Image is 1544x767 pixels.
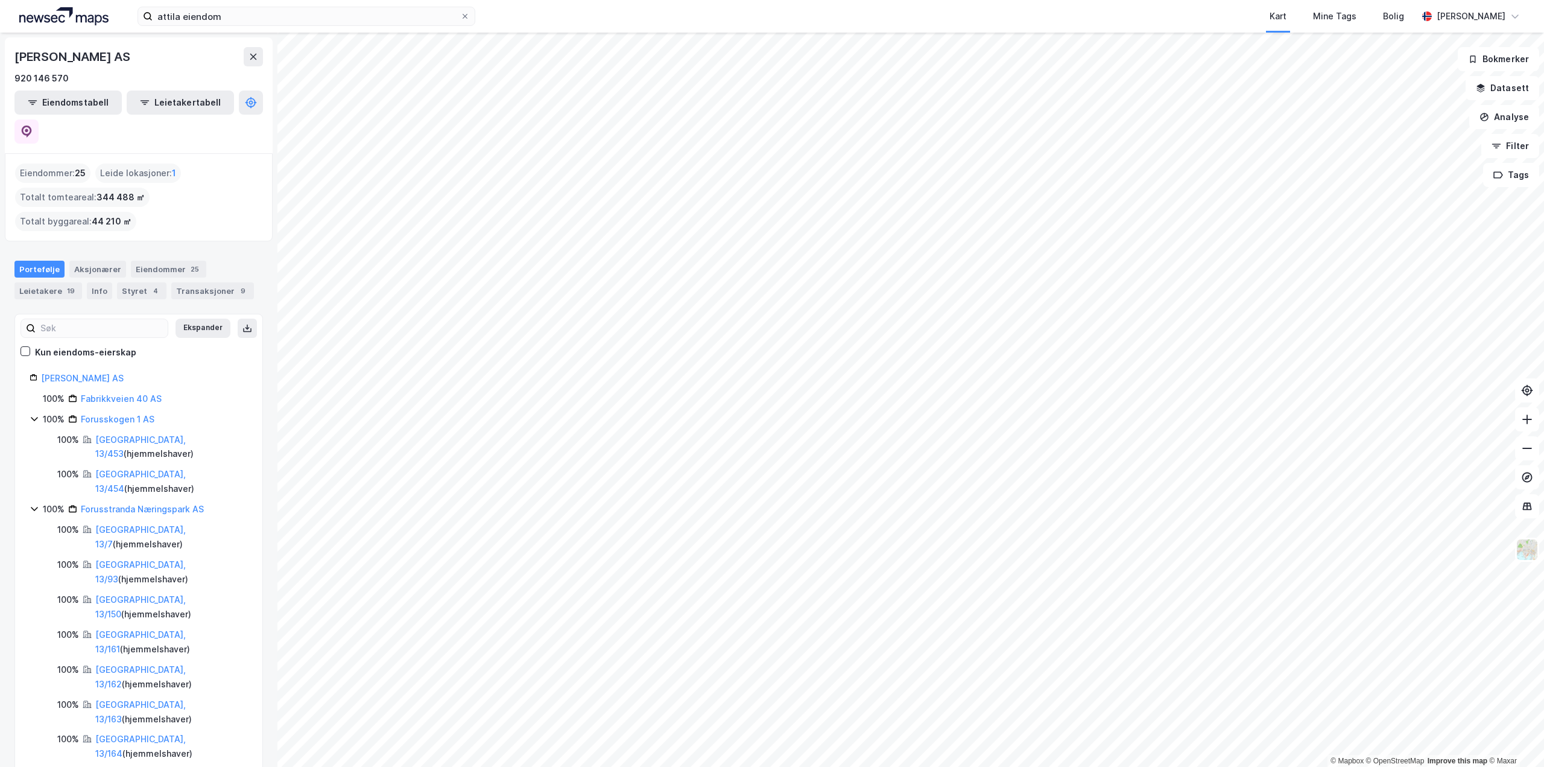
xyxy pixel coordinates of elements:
div: Leietakere [14,282,82,299]
a: [GEOGRAPHIC_DATA], 13/150 [95,594,186,619]
div: Eiendommer [131,261,206,278]
div: ( hjemmelshaver ) [95,593,248,622]
div: Kontrollprogram for chat [1484,709,1544,767]
div: 9 [237,285,249,297]
div: 100% [57,628,79,642]
a: [GEOGRAPHIC_DATA], 13/93 [95,559,186,584]
div: ( hjemmelshaver ) [95,663,248,692]
div: ( hjemmelshaver ) [95,467,248,496]
button: Analyse [1469,105,1539,129]
a: [PERSON_NAME] AS [41,373,124,383]
div: Kart [1270,9,1286,24]
div: 100% [57,663,79,677]
img: logo.a4113a55bc3d86da70a041830d287a7e.svg [19,7,109,25]
input: Søk [36,319,168,337]
div: 100% [57,732,79,746]
div: Mine Tags [1313,9,1356,24]
div: [PERSON_NAME] AS [14,47,133,66]
div: Totalt byggareal : [15,212,136,231]
a: [GEOGRAPHIC_DATA], 13/163 [95,699,186,724]
div: Styret [117,282,166,299]
a: OpenStreetMap [1366,757,1425,765]
img: Z [1516,538,1539,561]
div: Aksjonærer [69,261,126,278]
div: ( hjemmelshaver ) [95,558,248,587]
span: 1 [172,166,176,180]
div: 25 [188,263,201,275]
a: [GEOGRAPHIC_DATA], 13/7 [95,524,186,549]
a: [GEOGRAPHIC_DATA], 13/453 [95,434,186,459]
a: Fabrikkveien 40 AS [81,393,162,404]
button: Datasett [1466,76,1539,100]
div: 100% [43,392,65,406]
div: 19 [65,285,77,297]
div: 100% [57,523,79,537]
div: ( hjemmelshaver ) [95,628,248,657]
div: Bolig [1383,9,1404,24]
span: 44 210 ㎡ [92,214,131,229]
div: Portefølje [14,261,65,278]
span: 344 488 ㎡ [96,190,145,205]
div: ( hjemmelshaver ) [95,433,248,462]
div: 100% [43,412,65,427]
div: 100% [57,433,79,447]
a: [GEOGRAPHIC_DATA], 13/164 [95,734,186,759]
div: Transaksjoner [171,282,254,299]
div: 100% [57,467,79,482]
a: [GEOGRAPHIC_DATA], 13/454 [95,469,186,494]
div: Kun eiendoms-eierskap [35,345,136,360]
div: ( hjemmelshaver ) [95,523,248,552]
input: Søk på adresse, matrikkel, gårdeiere, leietakere eller personer [153,7,460,25]
div: 920 146 570 [14,71,69,86]
a: Forusstranda Næringspark AS [81,504,204,514]
button: Bokmerker [1458,47,1539,71]
div: 100% [57,698,79,712]
button: Leietakertabell [127,91,234,115]
div: 100% [43,502,65,517]
div: ( hjemmelshaver ) [95,698,248,727]
a: [GEOGRAPHIC_DATA], 13/162 [95,664,186,689]
button: Ekspander [176,319,230,338]
div: 4 [150,285,162,297]
span: 25 [75,166,86,180]
div: ( hjemmelshaver ) [95,732,248,761]
iframe: Chat Widget [1484,709,1544,767]
div: [PERSON_NAME] [1437,9,1505,24]
div: Totalt tomteareal : [15,188,150,207]
button: Tags [1483,163,1539,187]
a: Improve this map [1428,757,1487,765]
div: 100% [57,558,79,572]
a: Forusskogen 1 AS [81,414,154,424]
button: Eiendomstabell [14,91,122,115]
button: Filter [1481,134,1539,158]
div: 100% [57,593,79,607]
div: Leide lokasjoner : [95,164,181,183]
a: Mapbox [1330,757,1364,765]
div: Eiendommer : [15,164,90,183]
a: [GEOGRAPHIC_DATA], 13/161 [95,629,186,654]
div: Info [87,282,112,299]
